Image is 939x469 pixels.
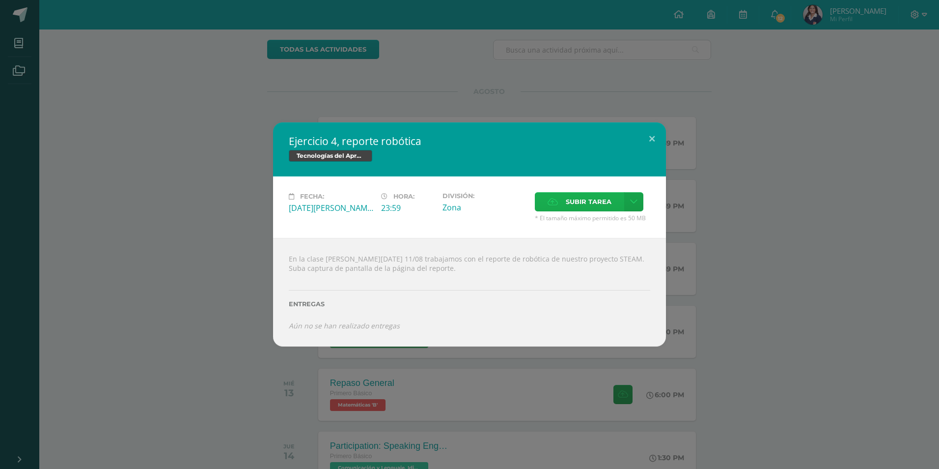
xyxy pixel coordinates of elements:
span: Fecha: [300,193,324,200]
i: Aún no se han realizado entregas [289,321,400,330]
div: [DATE][PERSON_NAME] [289,203,373,213]
div: En la clase [PERSON_NAME][DATE] 11/08 trabajamos con el reporte de robótica de nuestro proyecto S... [273,238,666,347]
span: * El tamaño máximo permitido es 50 MB [535,214,650,222]
span: Hora: [393,193,414,200]
div: 23:59 [381,203,435,213]
label: Entregas [289,300,650,308]
h2: Ejercicio 4, reporte robótica [289,134,650,148]
label: División: [442,192,527,200]
span: Subir tarea [566,193,611,211]
span: Tecnologías del Aprendizaje y la Comunicación [289,150,372,162]
div: Zona [442,202,527,213]
button: Close (Esc) [638,122,666,156]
